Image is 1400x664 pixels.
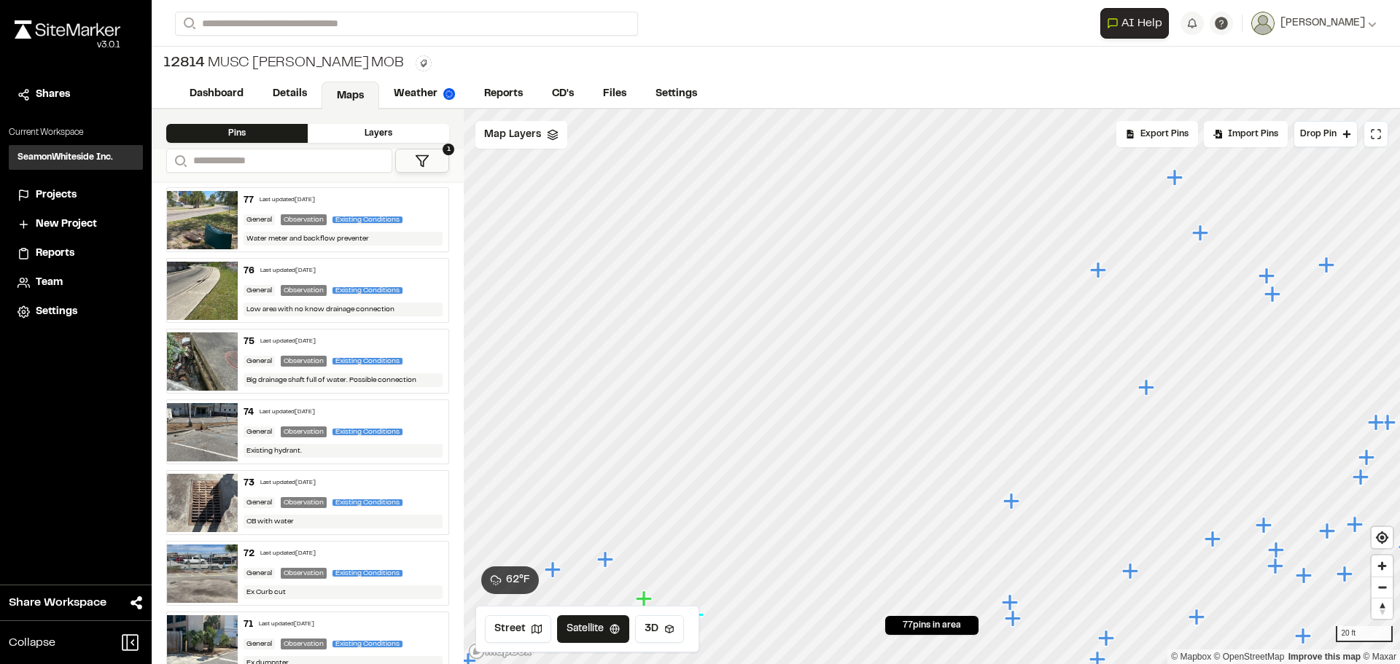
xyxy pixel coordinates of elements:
div: Map marker [1358,448,1377,467]
div: General [244,285,275,296]
h3: SeamonWhiteside Inc. [17,151,113,164]
div: Layers [308,124,449,143]
button: Find my location [1372,527,1393,548]
img: file [167,262,238,320]
span: Projects [36,187,77,203]
div: General [244,356,275,367]
span: New Project [36,216,97,233]
div: 73 [244,477,254,490]
div: Open AI Assistant [1100,8,1175,39]
div: 76 [244,265,254,278]
div: Map marker [545,561,564,579]
button: 1 [395,149,449,173]
div: General [244,214,275,225]
div: Ex Curb cut [244,585,443,599]
span: Reset bearing to north [1372,598,1393,619]
div: Map marker [1098,629,1117,648]
div: No pins available to export [1116,121,1198,147]
div: Existing hydrant. [244,444,443,458]
div: Last updated [DATE] [260,550,316,558]
div: Oh geez...please don't... [15,39,120,52]
div: MUSC [PERSON_NAME] MOB [163,52,404,74]
a: Reports [470,80,537,108]
button: [PERSON_NAME] [1251,12,1377,35]
div: Map marker [636,590,655,609]
span: Existing Conditions [332,499,402,506]
div: Map marker [1296,566,1315,585]
span: Reports [36,246,74,262]
button: Reset bearing to north [1372,598,1393,619]
span: Share Workspace [9,594,106,612]
span: 62 ° F [506,572,530,588]
span: 1 [443,144,454,155]
span: Map Layers [484,127,541,143]
span: Team [36,275,63,291]
div: Observation [281,214,327,225]
div: Map marker [1368,413,1387,432]
button: Drop Pin [1294,121,1358,147]
span: Settings [36,304,77,320]
div: Map marker [1318,256,1337,275]
div: Observation [281,568,327,579]
span: 77 pins in area [903,619,961,632]
div: 20 ft [1336,626,1393,642]
a: CD's [537,80,588,108]
div: Observation [281,497,327,508]
div: Last updated [DATE] [260,408,315,417]
div: Import Pins into your project [1204,121,1288,147]
div: Last updated [DATE] [260,337,316,346]
div: Map marker [1189,608,1207,627]
a: New Project [17,216,134,233]
div: 72 [244,547,254,561]
button: Zoom in [1372,555,1393,577]
button: 62°F [481,566,539,594]
span: Existing Conditions [332,429,402,435]
span: Existing Conditions [332,641,402,647]
div: Map marker [1268,541,1287,560]
div: Map marker [1259,267,1277,286]
span: [PERSON_NAME] [1280,15,1365,31]
span: Existing Conditions [332,358,402,364]
button: Street [485,615,551,643]
button: Open AI Assistant [1100,8,1169,39]
a: Reports [17,246,134,262]
button: 3D [635,615,684,643]
a: Weather [379,80,470,108]
a: Maxar [1363,652,1396,662]
div: Map marker [1256,516,1275,535]
div: Observation [281,356,327,367]
div: CB with water [244,515,443,528]
img: User [1251,12,1275,35]
canvas: Map [464,109,1400,664]
a: Settings [641,80,712,108]
div: 74 [244,406,254,419]
a: Maps [322,82,379,109]
img: file [167,474,238,532]
button: Search [166,149,192,173]
a: Details [258,80,322,108]
span: AI Help [1121,15,1162,32]
a: Dashboard [175,80,258,108]
img: rebrand.png [15,20,120,39]
a: OpenStreetMap [1214,652,1285,662]
div: Low area with no know drainage connection [244,302,443,316]
span: Export Pins [1140,128,1189,141]
div: Last updated [DATE] [259,620,314,629]
div: Water meter and backflow preventer [244,232,443,246]
img: file [167,332,238,391]
img: file [167,544,238,603]
div: Last updated [DATE] [260,479,316,488]
div: Map marker [1264,285,1283,304]
div: Map marker [1267,557,1286,576]
a: Mapbox [1171,652,1211,662]
div: 71 [244,618,253,631]
span: Existing Conditions [332,287,402,294]
div: Map marker [1295,627,1314,646]
button: Edit Tags [416,55,432,71]
a: Projects [17,187,134,203]
span: Zoom out [1372,577,1393,598]
div: Map marker [1122,562,1141,581]
img: precipai.png [443,88,455,100]
div: Observation [281,285,327,296]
